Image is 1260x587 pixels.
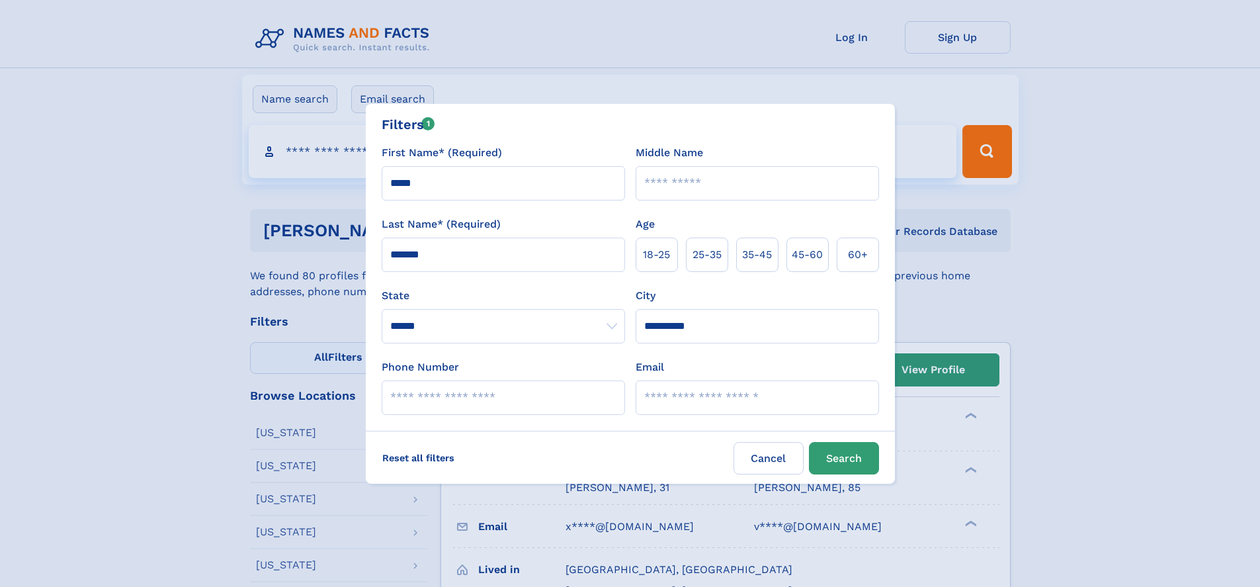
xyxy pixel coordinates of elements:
div: Filters [382,114,435,134]
label: Reset all filters [374,442,463,474]
label: State [382,288,625,304]
label: First Name* (Required) [382,145,502,161]
label: Email [636,359,664,375]
label: Age [636,216,655,232]
button: Search [809,442,879,474]
label: Phone Number [382,359,459,375]
span: 35‑45 [742,247,772,263]
span: 45‑60 [792,247,823,263]
span: 25‑35 [693,247,722,263]
label: Cancel [734,442,804,474]
span: 18‑25 [643,247,670,263]
label: Middle Name [636,145,703,161]
span: 60+ [848,247,868,263]
label: Last Name* (Required) [382,216,501,232]
label: City [636,288,655,304]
